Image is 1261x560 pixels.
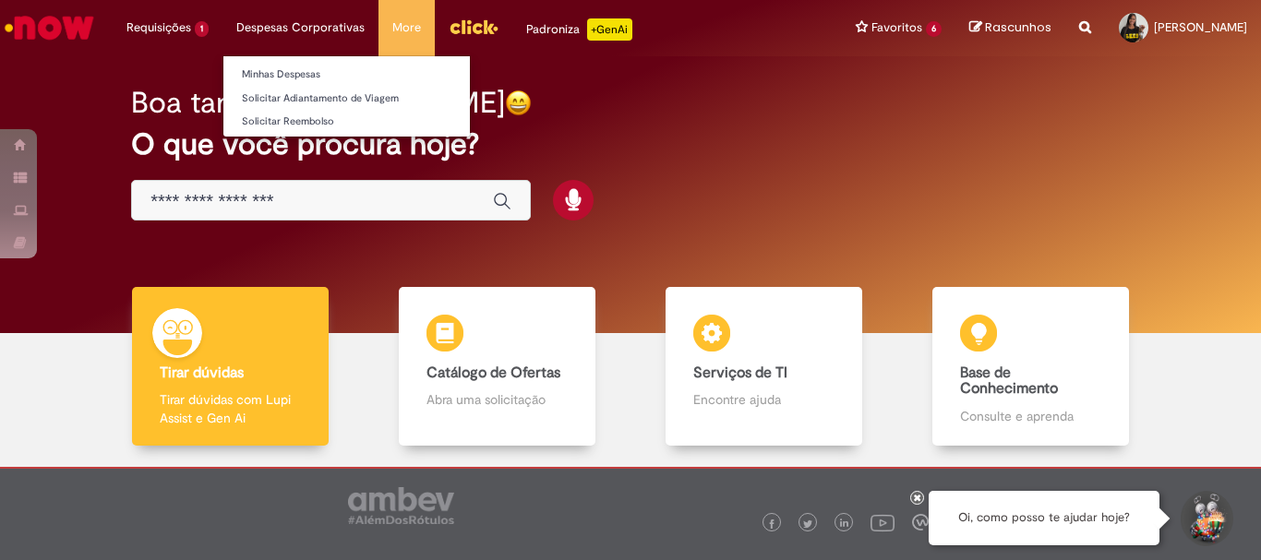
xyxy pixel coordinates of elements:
[97,287,364,447] a: Tirar dúvidas Tirar dúvidas com Lupi Assist e Gen Ai
[912,514,929,530] img: logo_footer_workplace.png
[897,287,1164,447] a: Base de Conhecimento Consulte e aprenda
[693,390,834,409] p: Encontre ajuda
[960,363,1058,399] b: Base de Conhecimento
[364,287,630,447] a: Catálogo de Ofertas Abra uma solicitação
[126,18,191,37] span: Requisições
[223,89,470,109] a: Solicitar Adiantamento de Viagem
[392,18,421,37] span: More
[160,363,244,382] b: Tirar dúvidas
[236,18,365,37] span: Despesas Corporativas
[587,18,632,41] p: +GenAi
[526,18,632,41] div: Padroniza
[960,407,1100,425] p: Consulte e aprenda
[222,55,471,137] ul: Despesas Corporativas
[1178,491,1233,546] button: Iniciar Conversa de Suporte
[871,18,922,37] span: Favoritos
[223,112,470,132] a: Solicitar Reembolso
[803,519,812,529] img: logo_footer_twitter.png
[926,21,942,37] span: 6
[195,21,209,37] span: 1
[223,65,470,85] a: Minhas Despesas
[160,390,300,427] p: Tirar dúvidas com Lupi Assist e Gen Ai
[2,9,97,46] img: ServiceNow
[426,390,567,409] p: Abra uma solicitação
[840,518,849,530] img: logo_footer_linkedin.png
[929,491,1159,545] div: Oi, como posso te ajudar hoje?
[131,128,1130,161] h2: O que você procura hoje?
[871,510,895,534] img: logo_footer_youtube.png
[348,487,454,524] img: logo_footer_ambev_rotulo_gray.png
[426,363,560,382] b: Catálogo de Ofertas
[969,19,1051,37] a: Rascunhos
[693,363,787,382] b: Serviços de TI
[449,13,498,41] img: click_logo_yellow_360x200.png
[767,519,776,529] img: logo_footer_facebook.png
[985,18,1051,36] span: Rascunhos
[505,89,532,116] img: happy-face.png
[630,287,897,447] a: Serviços de TI Encontre ajuda
[131,87,505,119] h2: Boa tarde, [PERSON_NAME]
[1154,19,1247,35] span: [PERSON_NAME]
